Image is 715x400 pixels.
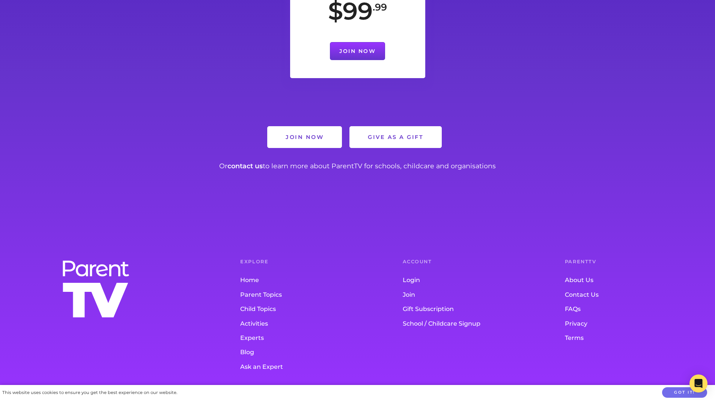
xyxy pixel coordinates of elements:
div: Open Intercom Messenger [689,374,707,392]
a: Home [240,273,372,288]
img: parenttv-logo-stacked-white.f9d0032.svg [60,259,131,320]
a: About Us [565,273,697,288]
a: Blog [240,346,372,360]
a: Activities [240,317,372,331]
a: Give as a Gift [350,127,441,148]
h6: ParentTV [565,260,697,264]
a: Contact Us [565,288,697,302]
a: School / Childcare Signup [403,317,535,331]
a: Join Now [268,127,342,148]
h6: Account [403,260,535,264]
a: Join Now [330,42,385,60]
a: Join [403,288,535,302]
a: Gift Subscription [403,302,535,316]
a: Login [403,273,535,288]
div: This website uses cookies to ensure you get the best experience on our website. [2,389,177,397]
p: Or to learn more about ParentTV for schools, childcare and organisations [18,160,697,172]
a: Child Topics [240,302,372,316]
button: Got it! [662,387,707,398]
a: Terms [565,331,697,345]
a: contact us [227,162,263,170]
a: Privacy [565,317,697,331]
sup: .99 [373,1,387,13]
a: FAQs [565,302,697,316]
a: Ask an Expert [240,360,372,374]
h6: Explore [240,260,372,264]
a: Experts [240,331,372,345]
a: Parent Topics [240,288,372,302]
